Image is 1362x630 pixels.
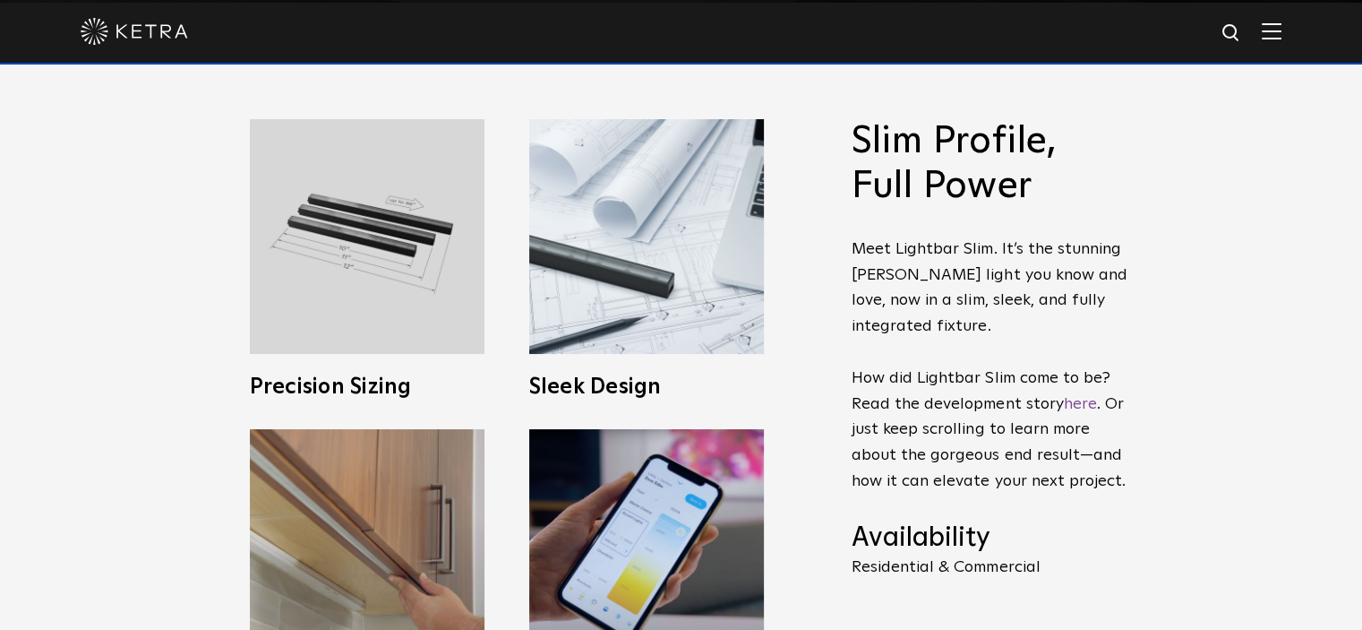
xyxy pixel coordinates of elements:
[852,119,1129,210] h2: Slim Profile, Full Power
[250,376,484,398] h3: Precision Sizing
[1221,22,1243,45] img: search icon
[1064,396,1097,412] a: here
[852,237,1129,495] p: Meet Lightbar Slim. It’s the stunning [PERSON_NAME] light you know and love, now in a slim, sleek...
[250,119,484,354] img: L30_Custom_Length_Black-2
[852,522,1129,556] h4: Availability
[529,376,764,398] h3: Sleek Design
[81,18,188,45] img: ketra-logo-2019-white
[529,119,764,354] img: L30_SlimProfile
[852,559,1129,575] p: Residential & Commercial
[1262,22,1281,39] img: Hamburger%20Nav.svg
